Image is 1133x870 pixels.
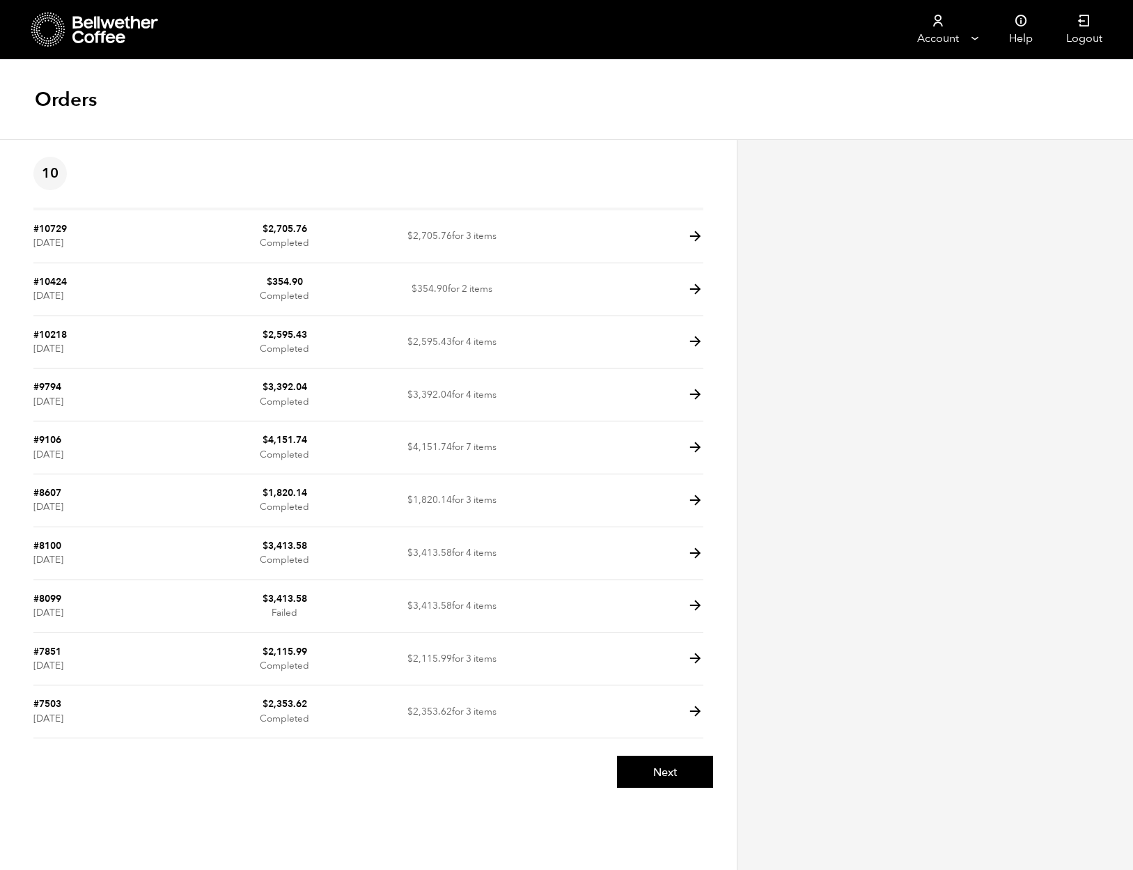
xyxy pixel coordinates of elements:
[33,342,63,355] time: [DATE]
[368,633,536,686] td: for 3 items
[263,645,268,658] span: $
[407,229,452,242] span: 2,705.76
[263,697,268,710] span: $
[201,368,368,421] td: Completed
[263,328,268,341] span: $
[407,705,452,718] span: 2,353.62
[368,316,536,369] td: for 4 items
[407,440,413,453] span: $
[33,539,61,552] a: #8100
[33,712,63,725] time: [DATE]
[33,275,67,288] a: #10424
[33,157,67,190] span: 10
[407,229,413,242] span: $
[33,222,67,235] a: #10729
[263,486,268,499] span: $
[263,539,307,552] bdi: 3,413.58
[407,652,413,665] span: $
[263,380,268,394] span: $
[201,316,368,369] td: Completed
[407,705,413,718] span: $
[35,87,97,112] h1: Orders
[263,433,307,446] bdi: 4,151.74
[407,388,413,401] span: $
[263,592,307,605] bdi: 3,413.58
[368,527,536,580] td: for 4 items
[201,580,368,633] td: Failed
[201,263,368,316] td: Completed
[263,328,307,341] bdi: 2,595.43
[33,395,63,408] time: [DATE]
[33,380,61,394] a: #9794
[407,493,413,506] span: $
[407,546,452,559] span: 3,413.58
[407,493,452,506] span: 1,820.14
[33,606,63,619] time: [DATE]
[368,210,536,263] td: for 3 items
[368,580,536,633] td: for 4 items
[267,275,272,288] span: $
[407,546,413,559] span: $
[263,433,268,446] span: $
[263,592,268,605] span: $
[407,599,413,612] span: $
[617,756,713,788] a: Next
[33,486,61,499] a: #8607
[368,474,536,527] td: for 3 items
[33,697,61,710] a: #7503
[263,380,307,394] bdi: 3,392.04
[33,289,63,302] time: [DATE]
[201,210,368,263] td: Completed
[267,275,303,288] bdi: 354.90
[412,282,448,295] span: 354.90
[407,335,413,348] span: $
[33,433,61,446] a: #9106
[33,553,63,566] time: [DATE]
[33,645,61,658] a: #7851
[263,697,307,710] bdi: 2,353.62
[201,685,368,738] td: Completed
[368,685,536,738] td: for 3 items
[407,440,452,453] span: 4,151.74
[263,645,307,658] bdi: 2,115.99
[412,282,417,295] span: $
[407,652,452,665] span: 2,115.99
[201,527,368,580] td: Completed
[33,592,61,605] a: #8099
[201,474,368,527] td: Completed
[263,486,307,499] bdi: 1,820.14
[33,659,63,672] time: [DATE]
[368,263,536,316] td: for 2 items
[263,539,268,552] span: $
[33,448,63,461] time: [DATE]
[407,599,452,612] span: 3,413.58
[201,421,368,474] td: Completed
[263,222,307,235] bdi: 2,705.76
[33,500,63,513] time: [DATE]
[33,236,63,249] time: [DATE]
[201,633,368,686] td: Completed
[263,222,268,235] span: $
[33,328,67,341] a: #10218
[368,421,536,474] td: for 7 items
[407,335,452,348] span: 2,595.43
[407,388,452,401] span: 3,392.04
[368,368,536,421] td: for 4 items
